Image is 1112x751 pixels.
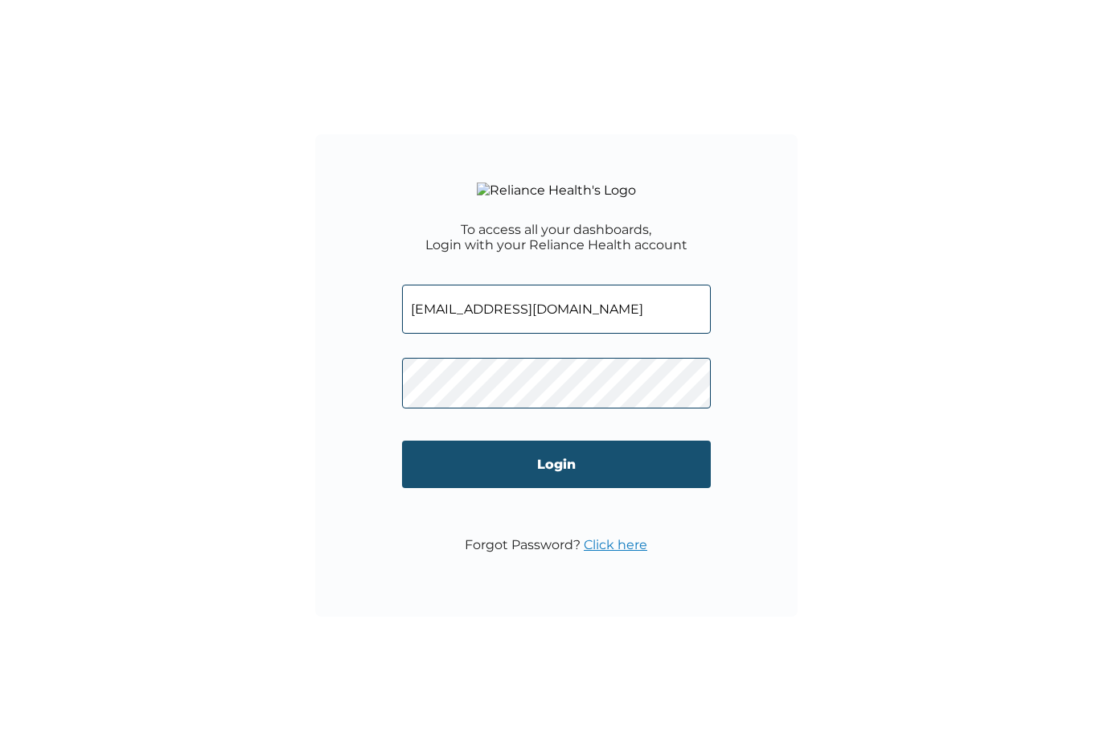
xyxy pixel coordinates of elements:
[477,183,636,198] img: Reliance Health's Logo
[465,537,647,552] p: Forgot Password?
[584,537,647,552] a: Click here
[402,441,711,488] input: Login
[425,222,687,252] div: To access all your dashboards, Login with your Reliance Health account
[402,285,711,334] input: Email address or HMO ID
